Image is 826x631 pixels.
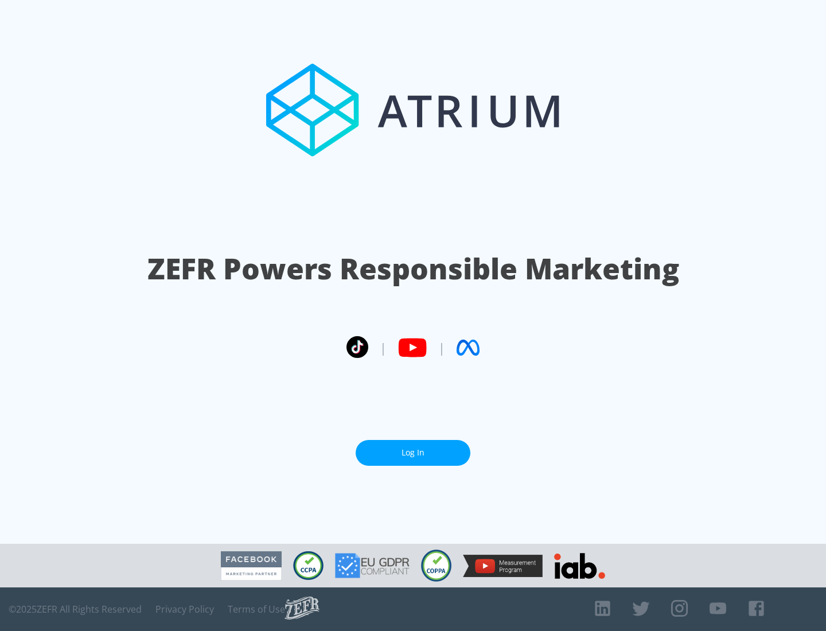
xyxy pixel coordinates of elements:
span: | [438,339,445,356]
a: Privacy Policy [155,603,214,615]
img: GDPR Compliant [335,553,410,578]
a: Log In [356,440,470,466]
a: Terms of Use [228,603,285,615]
h1: ZEFR Powers Responsible Marketing [147,249,679,289]
img: COPPA Compliant [421,550,451,582]
span: © 2025 ZEFR All Rights Reserved [9,603,142,615]
img: YouTube Measurement Program [463,555,543,577]
img: Facebook Marketing Partner [221,551,282,581]
span: | [380,339,387,356]
img: CCPA Compliant [293,551,324,580]
img: IAB [554,553,605,579]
